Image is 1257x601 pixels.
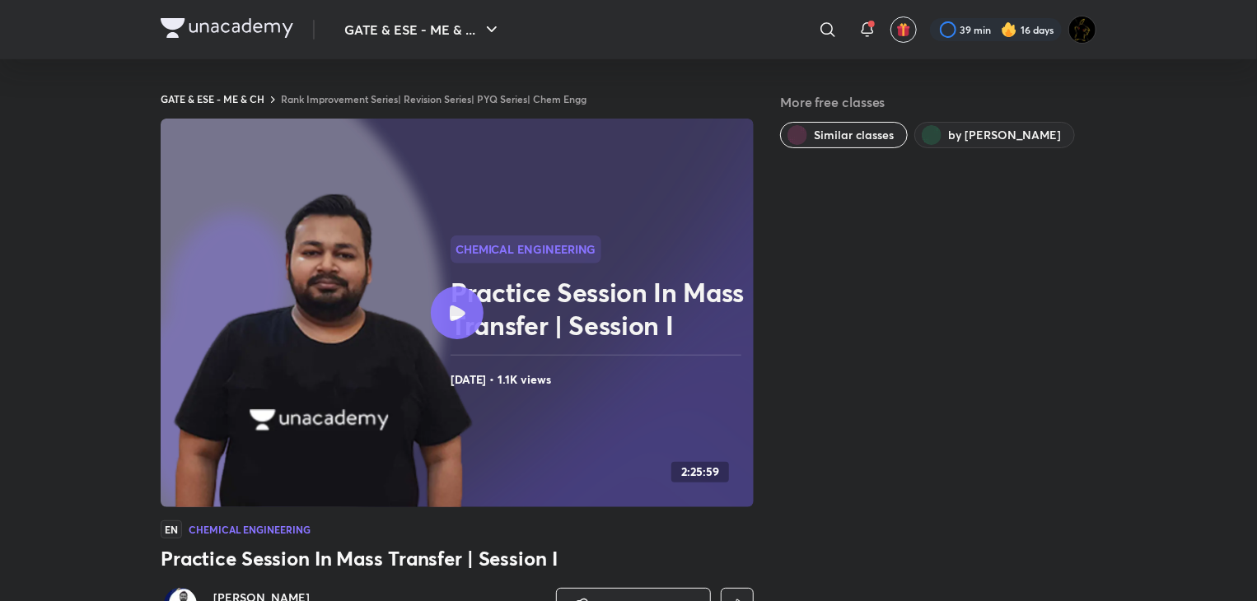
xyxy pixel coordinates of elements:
h4: 2:25:59 [681,465,719,479]
a: Company Logo [161,18,293,42]
h3: Practice Session In Mass Transfer | Session I [161,545,754,571]
a: Rank Improvement Series| Revision Series| PYQ Series| Chem Engg [281,92,586,105]
img: streak [1001,21,1017,38]
span: EN [161,520,182,538]
h5: More free classes [780,92,1096,112]
button: GATE & ESE - ME & ... [334,13,512,46]
h4: Chemical Engineering [189,524,311,534]
h4: [DATE] • 1.1K views [451,369,747,390]
button: avatar [890,16,917,43]
img: Company Logo [161,18,293,38]
span: Similar classes [814,127,894,143]
button: by Ankur Bansal [914,122,1075,148]
span: by Ankur Bansal [948,127,1061,143]
img: avatar [896,22,911,37]
button: Similar classes [780,122,908,148]
img: Ranit Maity01 [1068,16,1096,44]
h2: Practice Session In Mass Transfer | Session I [451,276,747,342]
a: GATE & ESE - ME & CH [161,92,264,105]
